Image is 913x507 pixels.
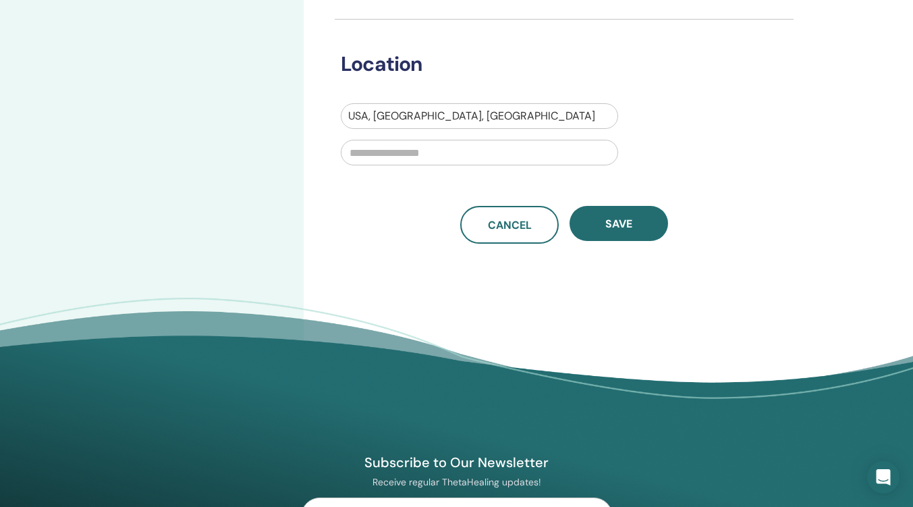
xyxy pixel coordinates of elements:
span: Save [605,217,632,231]
h4: Subscribe to Our Newsletter [301,454,613,471]
a: Cancel [460,206,559,244]
h3: Location [333,52,775,76]
p: Receive regular ThetaHealing updates! [301,476,613,488]
button: Save [570,206,668,241]
span: Cancel [488,218,532,232]
div: Open Intercom Messenger [867,461,900,493]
